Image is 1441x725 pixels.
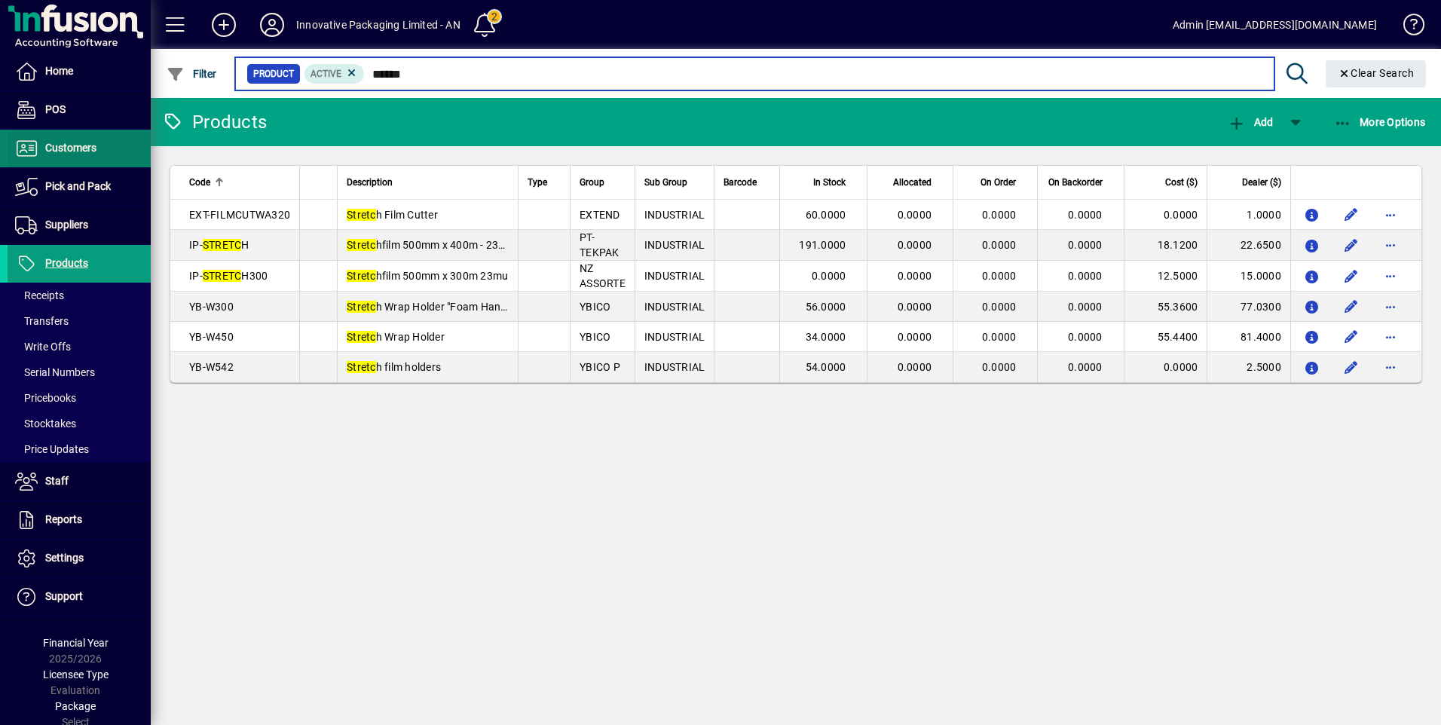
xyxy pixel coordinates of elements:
span: Filter [167,68,217,80]
span: In Stock [813,174,846,191]
td: 1.0000 [1207,200,1290,230]
button: More options [1378,264,1403,288]
td: 22.6500 [1207,230,1290,261]
span: Staff [45,475,69,487]
span: IP- H300 [189,270,268,282]
span: Add [1228,116,1273,128]
div: On Order [962,174,1030,191]
span: NZ ASSORTE [580,262,626,289]
span: 60.0000 [806,209,846,221]
span: INDUSTRIAL [644,361,705,373]
a: Serial Numbers [8,359,151,385]
mat-chip: Activation Status: Active [304,64,365,84]
span: Financial Year [43,637,109,649]
span: hfilm 500mm x 300m 23mu [347,270,508,282]
span: EXT-FILMCUTWA320 [189,209,290,221]
div: Allocated [877,174,945,191]
div: Innovative Packaging Limited - AN [296,13,460,37]
span: Description [347,174,393,191]
em: Stretc [347,270,376,282]
td: 0.0000 [1124,352,1207,382]
span: 0.0000 [1068,239,1103,251]
span: h Wrap Holder [347,331,445,343]
a: POS [8,91,151,129]
em: Stretc [347,331,376,343]
span: Stocktakes [15,418,76,430]
span: PT-TEKPAK [580,231,620,258]
button: Edit [1339,295,1363,319]
span: INDUSTRIAL [644,331,705,343]
span: 0.0000 [1068,301,1103,313]
button: Edit [1339,233,1363,257]
em: Stretc [347,301,376,313]
button: More options [1378,355,1403,379]
span: 0.0000 [982,361,1017,373]
span: 34.0000 [806,331,846,343]
span: 0.0000 [982,301,1017,313]
span: Products [45,257,88,269]
span: Transfers [15,315,69,327]
div: On Backorder [1047,174,1115,191]
span: Reports [45,513,82,525]
a: Reports [8,501,151,539]
a: Settings [8,540,151,577]
span: Dealer ($) [1242,174,1281,191]
span: 0.0000 [1068,331,1103,343]
a: Write Offs [8,334,151,359]
em: Stretc [347,239,376,251]
span: More Options [1334,116,1426,128]
span: YBICO [580,301,610,313]
button: Edit [1339,264,1363,288]
a: Pick and Pack [8,168,151,206]
button: Filter [163,60,221,87]
span: Settings [45,552,84,564]
span: Code [189,174,210,191]
span: 0.0000 [898,270,932,282]
span: Sub Group [644,174,687,191]
span: Type [528,174,547,191]
span: 0.0000 [982,209,1017,221]
span: Write Offs [15,341,71,353]
a: Suppliers [8,206,151,244]
button: Edit [1339,355,1363,379]
span: Cost ($) [1165,174,1198,191]
span: Active [311,69,341,79]
div: Group [580,174,626,191]
span: On Backorder [1048,174,1103,191]
span: YB-W542 [189,361,234,373]
div: Description [347,174,509,191]
span: Licensee Type [43,668,109,681]
td: 2.5000 [1207,352,1290,382]
span: Package [55,700,96,712]
td: 77.0300 [1207,292,1290,322]
span: Allocated [893,174,932,191]
span: Serial Numbers [15,366,95,378]
span: 0.0000 [898,301,932,313]
span: 0.0000 [898,209,932,221]
div: Barcode [724,174,770,191]
span: On Order [981,174,1016,191]
span: YBICO P [580,361,620,373]
span: YB-W450 [189,331,234,343]
span: 0.0000 [898,331,932,343]
a: Stocktakes [8,411,151,436]
button: Add [200,11,248,38]
a: Customers [8,130,151,167]
button: More Options [1330,109,1430,136]
span: 0.0000 [812,270,846,282]
em: Stretc [347,209,376,221]
span: Home [45,65,73,77]
span: Receipts [15,289,64,301]
span: 54.0000 [806,361,846,373]
em: Stretc [347,361,376,373]
td: 81.4000 [1207,322,1290,352]
button: Profile [248,11,296,38]
span: Suppliers [45,219,88,231]
span: POS [45,103,66,115]
a: Pricebooks [8,385,151,411]
button: More options [1378,233,1403,257]
td: 0.0000 [1124,200,1207,230]
em: STRETC [203,239,242,251]
button: Edit [1339,203,1363,227]
em: STRETC [203,270,242,282]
